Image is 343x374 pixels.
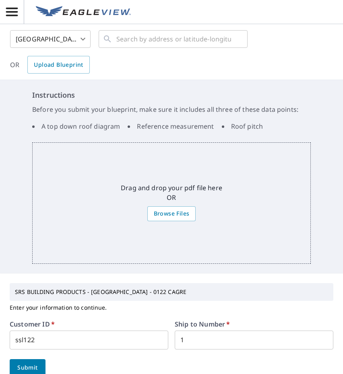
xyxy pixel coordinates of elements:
[10,321,55,327] label: Customer ID
[222,121,263,131] li: Roof pitch
[121,183,222,202] p: Drag and drop your pdf file here OR
[128,121,214,131] li: Reference measurement
[32,121,120,131] li: A top down roof diagram
[12,285,331,299] p: SRS BUILDING PRODUCTS - [GEOGRAPHIC_DATA] - 0122 CAGRE
[10,28,91,50] div: [GEOGRAPHIC_DATA]
[32,105,311,114] p: Before you submit your blueprint, make sure it includes all three of these data points:
[10,56,90,74] div: OR
[10,301,333,314] p: Enter your information to continue.
[154,209,190,219] span: Browse Files
[175,321,230,327] label: Ship to Number
[27,56,89,74] a: Upload Blueprint
[36,6,131,18] img: EV Logo
[34,60,83,70] span: Upload Blueprint
[32,90,311,101] h6: Instructions
[116,28,231,50] input: Search by address or latitude-longitude
[16,363,39,373] span: Submit
[147,206,196,221] label: Browse Files
[31,1,136,23] a: EV Logo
